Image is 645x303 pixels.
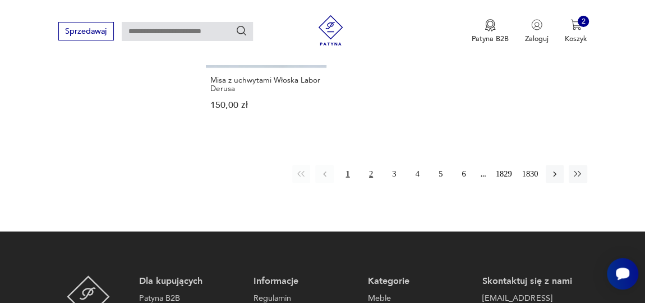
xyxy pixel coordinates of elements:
p: Skontaktuj się z nami [482,275,582,288]
button: 1829 [493,165,514,183]
img: Ikonka użytkownika [531,19,542,30]
button: 1830 [519,165,541,183]
p: 150,00 zł [210,101,321,110]
p: Dla kupujących [139,275,238,288]
p: Zaloguj [525,34,549,44]
iframe: Smartsupp widget button [607,258,638,290]
p: Koszyk [565,34,587,44]
button: Zaloguj [525,19,549,44]
h3: Misa z uchwytami Włoska Labor Derusa [210,76,321,93]
button: 1 [339,165,357,183]
button: 5 [431,165,449,183]
button: 4 [408,165,426,183]
img: Ikona medalu [485,19,496,31]
img: Patyna - sklep z meblami i dekoracjami vintage [312,15,349,46]
button: Sprzedawaj [58,22,114,40]
div: 2 [578,16,589,27]
a: Sprzedawaj [58,29,114,35]
button: Patyna B2B [472,19,509,44]
button: 6 [455,165,473,183]
button: Szukaj [236,25,248,37]
img: Ikona koszyka [570,19,582,30]
button: 3 [385,165,403,183]
a: Ikona medaluPatyna B2B [472,19,509,44]
p: Kategorie [368,275,467,288]
p: Patyna B2B [472,34,509,44]
p: Informacje [254,275,353,288]
button: 2Koszyk [565,19,587,44]
button: 2 [362,165,380,183]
